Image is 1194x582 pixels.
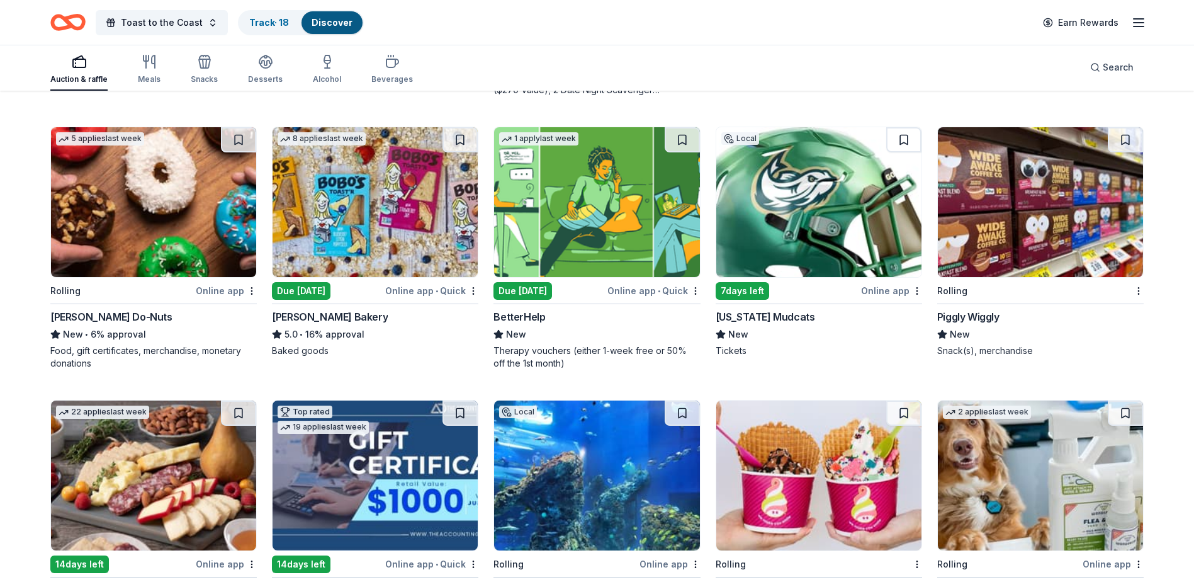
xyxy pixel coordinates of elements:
div: Online app [861,283,922,299]
div: 16% approval [272,327,478,342]
a: Image for Bobo's Bakery8 applieslast weekDue [DATE]Online app•Quick[PERSON_NAME] Bakery5.0•16% ap... [272,127,478,357]
img: Image for Wondercide [938,401,1143,551]
div: Due [DATE] [493,282,552,300]
button: Snacks [191,49,218,91]
div: Meals [138,74,161,84]
span: • [436,286,438,296]
div: 2 applies last week [943,406,1031,419]
div: 14 days left [272,556,330,573]
div: [PERSON_NAME] Bakery [272,309,388,324]
button: Desserts [248,49,283,91]
span: • [658,286,660,296]
a: Home [50,8,86,37]
img: Image for BetterHelp [494,127,699,277]
button: Alcohol [313,49,341,91]
div: Local [499,406,537,418]
div: Rolling [716,557,746,572]
div: Online app [196,556,257,572]
div: 7 days left [716,282,769,300]
img: Image for Mississippi Aquarium [494,401,699,551]
button: Search [1080,55,1144,80]
div: Desserts [248,74,283,84]
img: Image for Piggly Wiggly [938,127,1143,277]
div: Auction & raffle [50,74,108,84]
div: Online app Quick [385,283,478,299]
span: New [63,327,83,342]
img: Image for Mississippi Mudcats [716,127,921,277]
div: Snack(s), merchandise [937,345,1144,357]
span: 5.0 [284,327,298,342]
div: 19 applies last week [278,421,369,434]
div: Online app Quick [385,556,478,572]
div: Tickets [716,345,922,357]
div: Baked goods [272,345,478,357]
button: Toast to the Coast [96,10,228,35]
img: Image for Bobo's Bakery [273,127,478,277]
button: Meals [138,49,161,91]
div: [PERSON_NAME] Do-Nuts [50,309,172,324]
span: Search [1103,60,1134,75]
div: Beverages [371,74,413,84]
span: New [506,327,526,342]
a: Image for Mississippi MudcatsLocal7days leftOnline app[US_STATE] MudcatsNewTickets [716,127,922,357]
div: 22 applies last week [56,406,149,419]
div: Therapy vouchers (either 1-week free or 50% off the 1st month) [493,345,700,370]
span: • [436,559,438,569]
div: Due [DATE] [272,282,330,300]
div: 5 applies last week [56,132,144,145]
div: 1 apply last week [499,132,578,145]
div: Food, gift certificates, merchandise, monetary donations [50,345,257,370]
span: • [85,329,88,339]
div: Rolling [937,557,967,572]
a: Track· 18 [249,17,289,28]
a: Earn Rewards [1035,11,1126,34]
span: New [950,327,970,342]
div: Rolling [937,283,967,299]
img: Image for Shipley Do-Nuts [51,127,256,277]
a: Image for Shipley Do-Nuts5 applieslast weekRollingOnline app[PERSON_NAME] Do-NutsNew•6% approvalF... [50,127,257,370]
a: Image for BetterHelp1 applylast weekDue [DATE]Online app•QuickBetterHelpNewTherapy vouchers (eith... [493,127,700,370]
span: • [300,329,303,339]
button: Beverages [371,49,413,91]
img: Image for Menchie's Frozen Yogurt [716,401,921,551]
div: Rolling [50,283,81,299]
div: Online app [196,283,257,299]
div: Online app [639,556,701,572]
a: Image for Piggly WigglyRollingPiggly WigglyNewSnack(s), merchandise [937,127,1144,357]
div: Rolling [493,557,524,572]
div: Piggly Wiggly [937,309,1000,324]
div: Snacks [191,74,218,84]
div: BetterHelp [493,309,545,324]
button: Track· 18Discover [238,10,364,35]
img: Image for Gourmet Gift Baskets [51,401,256,551]
div: 8 applies last week [278,132,366,145]
div: Local [721,132,759,145]
span: Toast to the Coast [121,15,203,30]
div: Online app Quick [607,283,701,299]
div: 14 days left [50,556,109,573]
div: [US_STATE] Mudcats [716,309,815,324]
span: New [728,327,748,342]
img: Image for The Accounting Doctor [273,401,478,551]
div: Online app [1083,556,1144,572]
div: Top rated [278,406,332,418]
a: Discover [312,17,352,28]
div: 6% approval [50,327,257,342]
button: Auction & raffle [50,49,108,91]
div: Alcohol [313,74,341,84]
